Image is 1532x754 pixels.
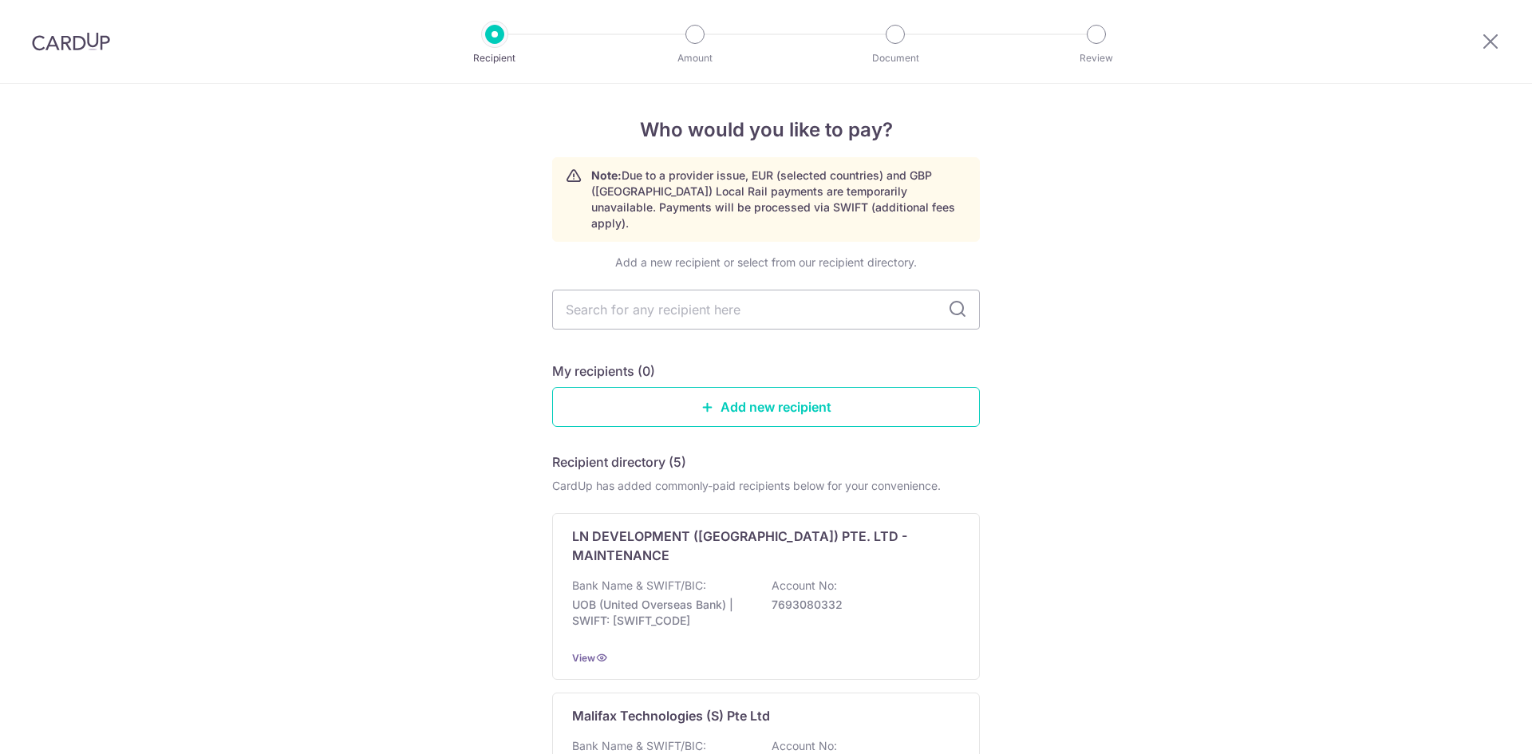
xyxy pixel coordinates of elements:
a: Add new recipient [552,387,980,427]
p: Document [836,50,954,66]
p: 7693080332 [772,597,950,613]
h5: My recipients (0) [552,361,655,381]
div: Add a new recipient or select from our recipient directory. [552,255,980,270]
h5: Recipient directory (5) [552,452,686,472]
p: Review [1037,50,1155,66]
p: Bank Name & SWIFT/BIC: [572,738,706,754]
p: Due to a provider issue, EUR (selected countries) and GBP ([GEOGRAPHIC_DATA]) Local Rail payments... [591,168,966,231]
p: Amount [636,50,754,66]
p: Bank Name & SWIFT/BIC: [572,578,706,594]
p: Recipient [436,50,554,66]
h4: Who would you like to pay? [552,116,980,144]
input: Search for any recipient here [552,290,980,330]
p: Malifax Technologies (S) Pte Ltd [572,706,770,725]
p: LN DEVELOPMENT ([GEOGRAPHIC_DATA]) PTE. LTD - MAINTENANCE [572,527,941,565]
img: CardUp [32,32,110,51]
p: UOB (United Overseas Bank) | SWIFT: [SWIFT_CODE] [572,597,751,629]
strong: Note: [591,168,622,182]
iframe: Opens a widget where you can find more information [1430,706,1516,746]
p: Account No: [772,738,837,754]
div: CardUp has added commonly-paid recipients below for your convenience. [552,478,980,494]
p: Account No: [772,578,837,594]
a: View [572,652,595,664]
